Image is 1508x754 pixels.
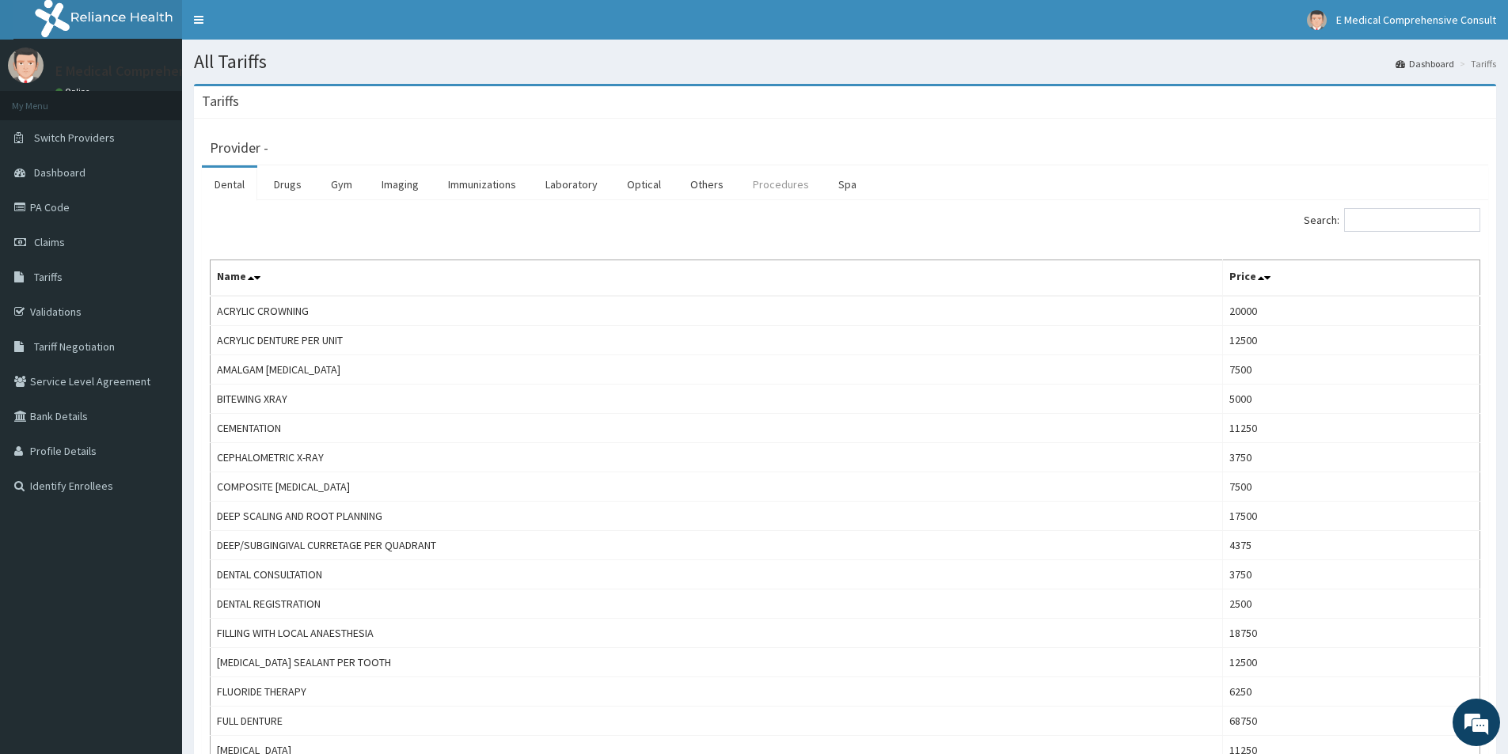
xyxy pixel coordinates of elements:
[211,385,1223,414] td: BITEWING XRAY
[202,94,239,108] h3: Tariffs
[55,86,93,97] a: Online
[1304,208,1480,232] label: Search:
[8,47,44,83] img: User Image
[1396,57,1454,70] a: Dashboard
[211,355,1223,385] td: AMALGAM [MEDICAL_DATA]
[34,235,65,249] span: Claims
[211,560,1223,589] td: DENTAL CONSULTATION
[1223,355,1480,385] td: 7500
[1223,502,1480,531] td: 17500
[826,168,869,201] a: Spa
[1456,57,1496,70] li: Tariffs
[1223,414,1480,443] td: 11250
[1223,296,1480,326] td: 20000
[1223,443,1480,472] td: 3750
[55,64,262,78] p: E Medical Comprehensive Consult
[194,51,1496,72] h1: All Tariffs
[1223,385,1480,414] td: 5000
[1223,531,1480,560] td: 4375
[34,270,63,284] span: Tariffs
[211,619,1223,648] td: FILLING WITH LOCAL ANAESTHESIA
[1223,260,1480,297] th: Price
[211,472,1223,502] td: COMPOSITE [MEDICAL_DATA]
[210,141,268,155] h3: Provider -
[211,531,1223,560] td: DEEP/SUBGINGIVAL CURRETAGE PER QUADRANT
[533,168,610,201] a: Laboratory
[318,168,365,201] a: Gym
[34,339,115,354] span: Tariff Negotiation
[1223,619,1480,648] td: 18750
[261,168,314,201] a: Drugs
[1223,677,1480,707] td: 6250
[1223,648,1480,677] td: 12500
[678,168,736,201] a: Others
[1223,707,1480,736] td: 68750
[34,131,115,145] span: Switch Providers
[1223,472,1480,502] td: 7500
[211,502,1223,531] td: DEEP SCALING AND ROOT PLANNING
[211,443,1223,472] td: CEPHALOMETRIC X-RAY
[211,648,1223,677] td: [MEDICAL_DATA] SEALANT PER TOOTH
[1307,10,1327,30] img: User Image
[211,296,1223,326] td: ACRYLIC CROWNING
[1223,326,1480,355] td: 12500
[1336,13,1496,27] span: E Medical Comprehensive Consult
[202,168,257,201] a: Dental
[34,165,85,180] span: Dashboard
[211,677,1223,707] td: FLUORIDE THERAPY
[211,326,1223,355] td: ACRYLIC DENTURE PER UNIT
[435,168,529,201] a: Immunizations
[211,707,1223,736] td: FULL DENTURE
[211,589,1223,619] td: DENTAL REGISTRATION
[614,168,674,201] a: Optical
[211,414,1223,443] td: CEMENTATION
[369,168,431,201] a: Imaging
[1223,560,1480,589] td: 3750
[1344,208,1480,232] input: Search:
[740,168,822,201] a: Procedures
[211,260,1223,297] th: Name
[1223,589,1480,619] td: 2500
